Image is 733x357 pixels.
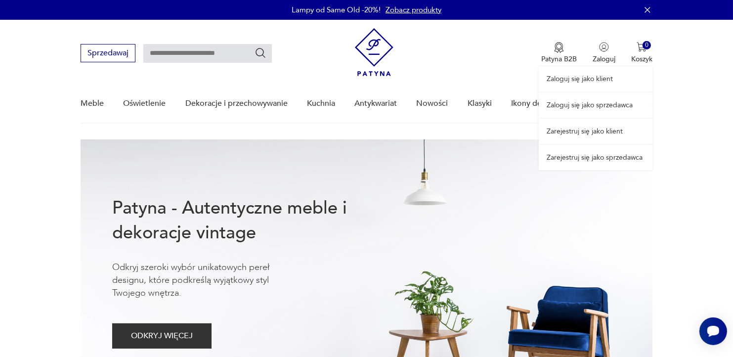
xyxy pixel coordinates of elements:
[417,85,448,123] a: Nowości
[292,5,381,15] p: Lampy od Same Old -20%!
[112,261,300,300] p: Odkryj szeroki wybór unikatowych pereł designu, które podkreślą wyjątkowy styl Twojego wnętrza.
[539,66,652,91] a: Zaloguj się jako klient
[386,5,441,15] a: Zobacz produkty
[354,85,397,123] a: Antykwariat
[699,317,727,345] iframe: Smartsupp widget button
[81,85,104,123] a: Meble
[307,85,335,123] a: Kuchnia
[511,85,561,123] a: Ikony designu
[185,85,288,123] a: Dekoracje i przechowywanie
[112,333,212,340] a: ODKRYJ WIĘCEJ
[539,92,652,118] a: Zaloguj się jako sprzedawca
[539,145,652,170] a: Zarejestruj się jako sprzedawca
[468,85,492,123] a: Klasyki
[112,196,379,245] h1: Patyna - Autentyczne meble i dekoracje vintage
[355,28,393,76] img: Patyna - sklep z meblami i dekoracjami vintage
[112,323,212,349] button: ODKRYJ WIĘCEJ
[539,119,652,144] a: Zarejestruj się jako klient
[81,44,135,62] button: Sprzedawaj
[255,47,266,59] button: Szukaj
[631,54,652,64] p: Koszyk
[123,85,166,123] a: Oświetlenie
[81,50,135,57] a: Sprzedawaj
